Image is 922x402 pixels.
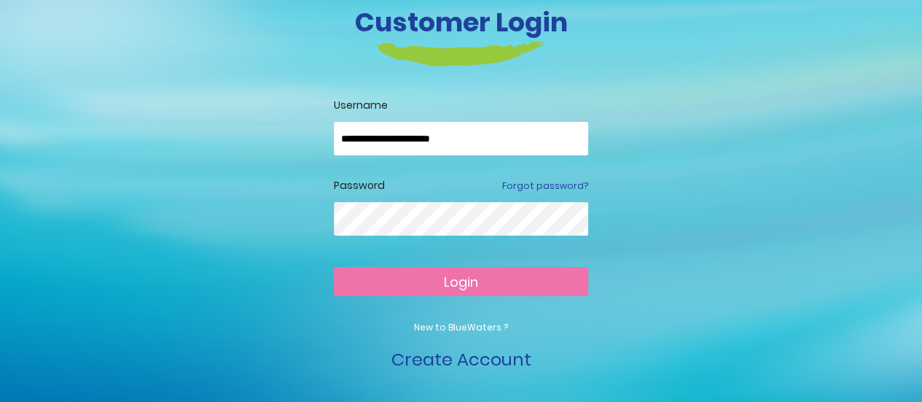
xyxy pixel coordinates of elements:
a: Create Account [391,347,531,371]
label: Username [334,98,588,113]
label: Password [334,178,385,193]
span: Login [444,273,478,291]
h3: Customer Login [57,7,866,38]
button: Login [334,267,588,296]
a: Forgot password? [502,179,588,193]
p: New to BlueWaters ? [334,321,588,334]
img: login-heading-border.png [378,42,544,66]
